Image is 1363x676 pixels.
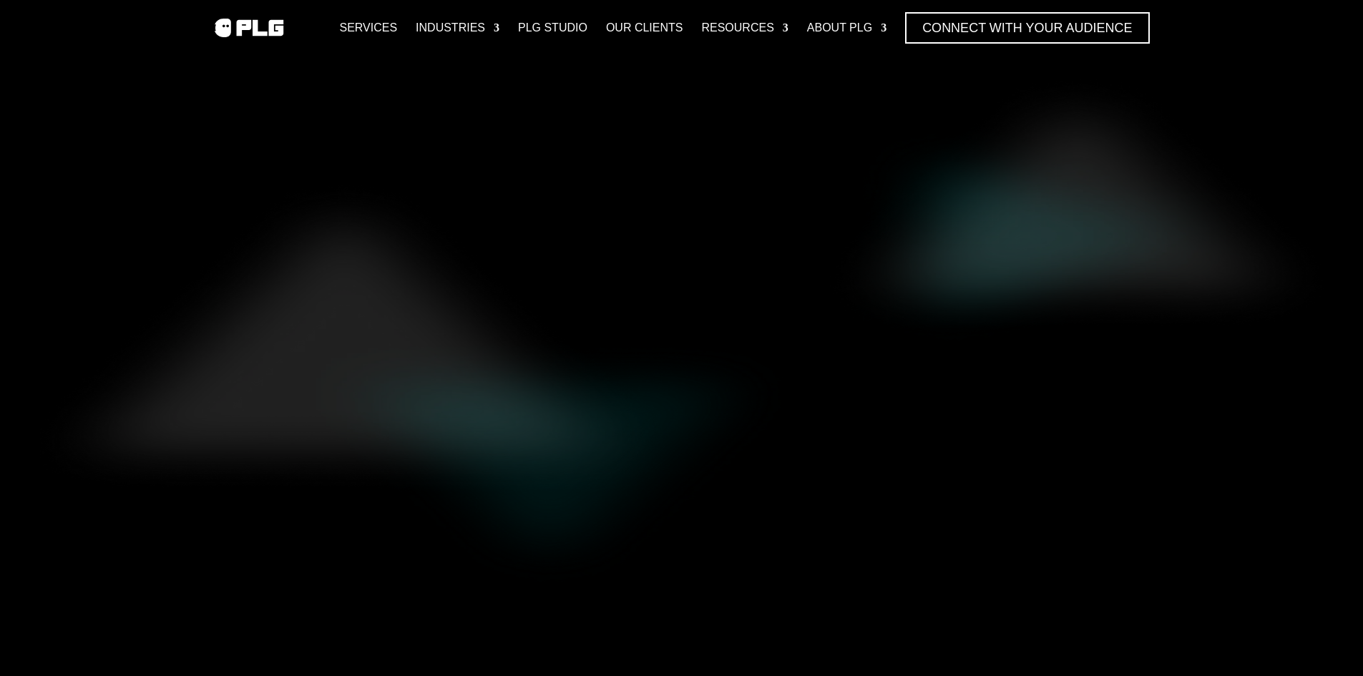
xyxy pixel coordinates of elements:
[518,12,587,44] a: PLG Studio
[807,12,886,44] a: About PLG
[905,12,1149,44] a: Connect with Your Audience
[416,12,499,44] a: Industries
[606,12,683,44] a: Our Clients
[701,12,788,44] a: Resources
[339,12,397,44] a: Services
